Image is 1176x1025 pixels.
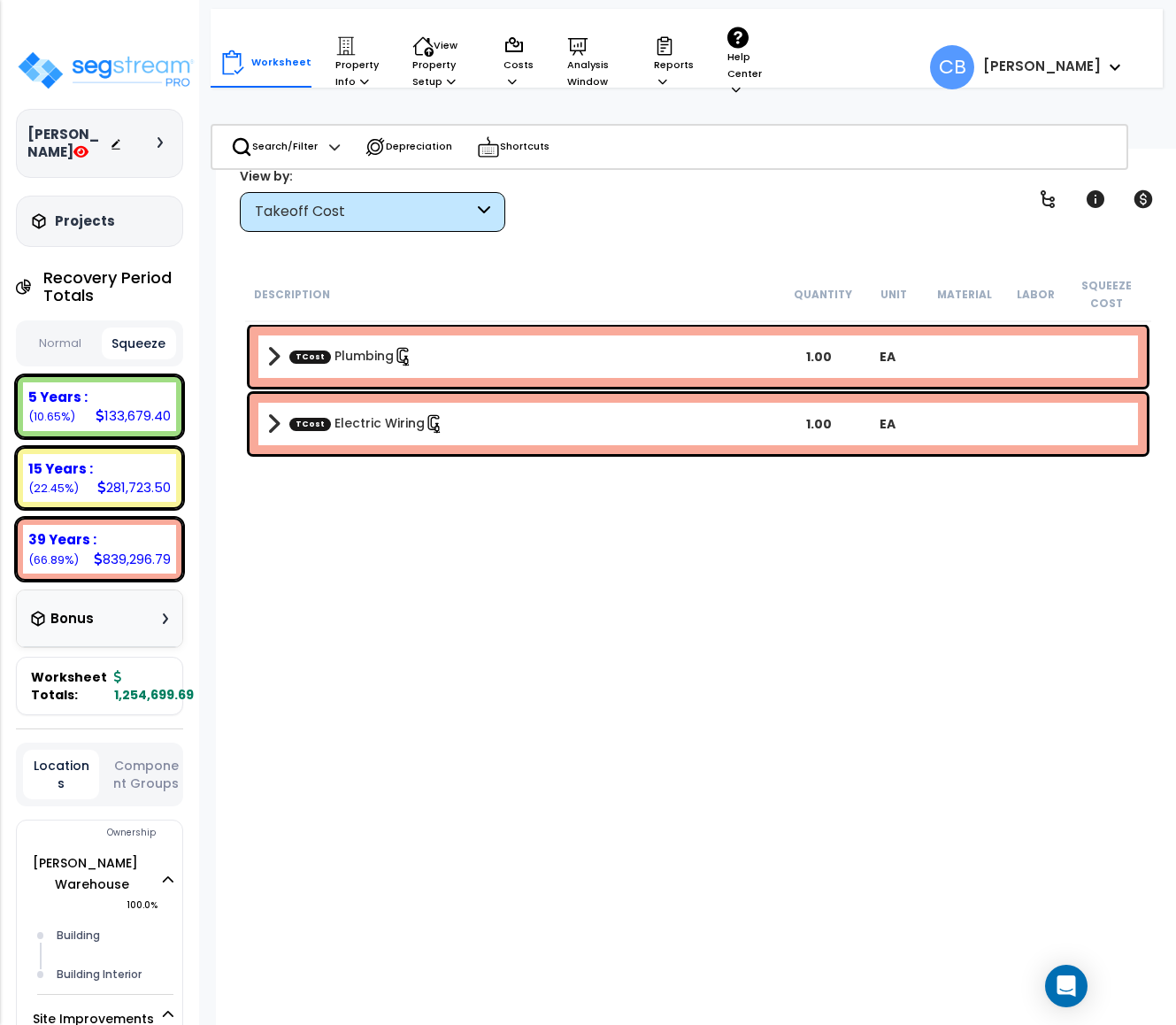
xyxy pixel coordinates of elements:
small: Labor [1017,288,1055,302]
p: Analysis Window [567,35,620,89]
small: Material [937,288,992,302]
b: 5 Years : [28,388,88,406]
b: 15 Years : [28,459,93,478]
a: [PERSON_NAME] Warehouse 100.0% [33,854,138,893]
div: Ownership [52,822,182,844]
div: Building Interior [52,964,173,985]
div: Building [52,925,173,946]
div: Takeoff Cost [255,202,473,222]
div: 133,679.40 [96,406,171,425]
h3: Bonus [50,612,94,627]
div: 281,723.50 [97,478,171,497]
small: Quantity [794,288,852,302]
div: View by: [240,167,505,185]
h4: Recovery Period Totals [43,269,183,304]
div: Depreciation [355,127,462,166]
span: CB [930,45,974,89]
span: 100.0% [127,895,173,916]
a: Custom Item [289,414,444,434]
button: Locations [23,750,99,799]
p: Search/Filter [231,136,318,158]
div: EA [853,348,922,366]
span: TCost [289,417,331,430]
p: Worksheet [251,54,311,71]
small: 22.45346067833398% [28,481,79,496]
p: Property Info [335,35,379,89]
span: Worksheet Totals: [31,668,107,704]
p: View Property Setup [412,35,471,89]
button: Component Groups [108,756,184,793]
a: Custom Item [289,347,413,366]
div: 1.00 [785,415,854,433]
button: Normal [23,328,97,359]
p: Help Center [727,27,765,98]
div: Open Intercom Messenger [1045,965,1088,1007]
small: Unit [880,288,907,302]
p: Costs [503,35,534,89]
span: TCost [289,350,331,363]
b: 1,254,699.69 [114,668,194,704]
div: 1.00 [785,348,854,366]
div: Shortcuts [467,126,559,168]
img: logo_pro_r.png [16,50,196,91]
div: EA [853,415,922,433]
p: Reports [654,35,694,89]
b: 39 Years : [28,530,96,549]
small: Description [254,288,330,302]
div: 839,296.79 [94,550,171,568]
button: Squeeze [102,328,176,359]
small: Squeeze Cost [1081,279,1132,311]
p: Depreciation [365,136,452,158]
small: 10.654294394665229% [28,409,75,424]
h3: [PERSON_NAME] [27,126,110,161]
small: 66.89224492700079% [28,552,79,567]
b: [PERSON_NAME] [983,57,1101,75]
h3: Projects [55,212,115,230]
p: Shortcuts [477,135,550,159]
